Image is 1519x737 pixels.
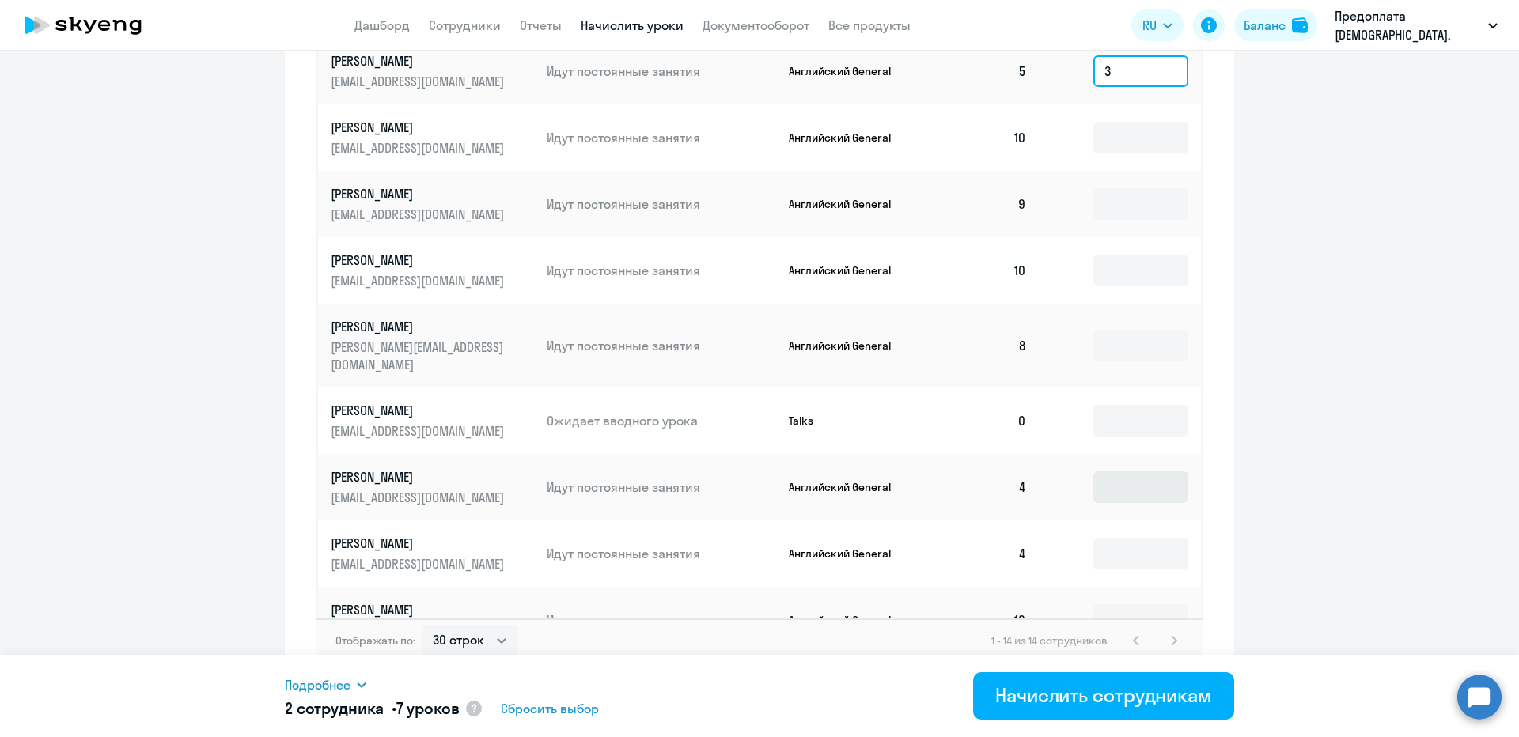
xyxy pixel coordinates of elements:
p: Английский General [789,480,907,494]
span: 7 уроков [396,698,460,718]
td: 10 [929,587,1040,653]
a: [PERSON_NAME][EMAIL_ADDRESS][DOMAIN_NAME] [331,251,534,289]
td: 0 [929,387,1040,454]
p: Английский General [789,197,907,211]
a: [PERSON_NAME][EMAIL_ADDRESS][DOMAIN_NAME] [331,402,534,440]
p: [PERSON_NAME] [331,601,508,618]
p: Английский General [789,130,907,145]
a: [PERSON_NAME][PERSON_NAME][EMAIL_ADDRESS][DOMAIN_NAME] [331,318,534,373]
a: [PERSON_NAME][EMAIL_ADDRESS][DOMAIN_NAME] [331,185,534,223]
p: [EMAIL_ADDRESS][DOMAIN_NAME] [331,555,508,573]
p: Английский General [789,613,907,627]
td: 4 [929,520,1040,587]
td: 10 [929,104,1040,171]
button: Начислить сотрудникам [973,672,1234,720]
p: Английский General [789,263,907,278]
p: Talks [789,414,907,428]
img: balance [1292,17,1308,33]
td: 10 [929,237,1040,304]
h5: 2 сотрудника • [285,697,460,720]
a: Начислить уроки [581,17,684,33]
p: Идут постоянные занятия [547,195,776,213]
p: [PERSON_NAME] [331,185,508,202]
button: Предоплата [DEMOGRAPHIC_DATA], [GEOGRAPHIC_DATA], ООО [1327,6,1506,44]
a: [PERSON_NAME][EMAIL_ADDRESS][DOMAIN_NAME] [331,468,534,506]
p: [PERSON_NAME] [331,251,508,269]
p: [EMAIL_ADDRESS][DOMAIN_NAME] [331,73,508,90]
button: RU [1131,9,1184,41]
p: Английский General [789,546,907,561]
a: [PERSON_NAME][EMAIL_ADDRESS][DOMAIN_NAME] [331,119,534,157]
p: Идут постоянные занятия [547,262,776,279]
p: Идут постоянные занятия [547,611,776,629]
a: Отчеты [520,17,562,33]
p: [PERSON_NAME] [331,535,508,552]
p: [PERSON_NAME] [331,318,508,335]
p: Английский General [789,338,907,353]
a: Сотрудники [429,17,501,33]
p: [PERSON_NAME] [331,52,508,70]
p: [PERSON_NAME] [331,119,508,136]
p: [EMAIL_ADDRESS][DOMAIN_NAME] [331,206,508,223]
td: 5 [929,38,1040,104]
a: [PERSON_NAME][EMAIL_ADDRESS][DOMAIN_NAME] [331,52,534,90]
td: 9 [929,171,1040,237]
p: [EMAIL_ADDRESS][DOMAIN_NAME] [331,422,508,440]
td: 8 [929,304,1040,387]
a: Дашборд [354,17,410,33]
p: Идут постоянные занятия [547,478,776,496]
p: [PERSON_NAME] [331,402,508,419]
p: Идут постоянные занятия [547,337,776,354]
div: Баланс [1244,16,1286,35]
p: Идут постоянные занятия [547,545,776,562]
p: [PERSON_NAME][EMAIL_ADDRESS][DOMAIN_NAME] [331,338,508,373]
span: RU [1142,16,1157,35]
span: Сбросить выбор [501,699,599,718]
span: Подробнее [285,675,350,694]
div: Начислить сотрудникам [995,682,1212,708]
button: Балансbalance [1234,9,1317,41]
p: [EMAIL_ADDRESS][DOMAIN_NAME] [331,272,508,289]
span: Отображать по: [335,633,415,648]
p: Идут постоянные занятия [547,129,776,146]
p: Ожидает вводного урока [547,412,776,429]
p: Предоплата [DEMOGRAPHIC_DATA], [GEOGRAPHIC_DATA], ООО [1335,6,1482,44]
p: [EMAIL_ADDRESS][DOMAIN_NAME] [331,139,508,157]
a: [PERSON_NAME][EMAIL_ADDRESS][DOMAIN_NAME] [331,535,534,573]
a: Все продукты [828,17,911,33]
p: [EMAIL_ADDRESS][DOMAIN_NAME] [331,489,508,506]
td: 4 [929,454,1040,520]
a: [PERSON_NAME][EMAIL_ADDRESS][DOMAIN_NAME] [331,601,534,639]
p: Идут постоянные занятия [547,62,776,80]
span: 1 - 14 из 14 сотрудников [991,633,1108,648]
a: Документооборот [703,17,809,33]
p: [PERSON_NAME] [331,468,508,486]
p: Английский General [789,64,907,78]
